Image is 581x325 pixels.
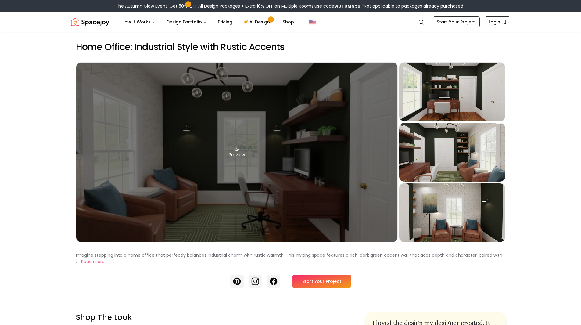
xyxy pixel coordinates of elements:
[314,3,360,9] span: Use code:
[309,18,316,26] img: United States
[76,312,354,322] h3: Shop the look
[76,252,502,265] p: Imagine stepping into a home office that perfectly balances industrial charm with rustic warmth. ...
[71,12,510,32] nav: Global
[433,16,480,27] a: Start Your Project
[485,16,510,27] a: Login
[213,16,237,28] a: Pricing
[76,63,397,242] div: Preview
[162,16,212,28] button: Design Portfolio
[360,3,465,9] span: *Not applicable to packages already purchased*
[117,16,160,28] button: How It Works
[81,258,105,265] button: Read more
[238,16,277,28] a: AI Design
[335,3,360,9] b: AUTUMN50
[117,16,299,28] nav: Main
[292,275,351,288] a: Start Your Project
[278,16,299,28] a: Shop
[71,16,109,28] a: Spacejoy
[71,16,109,28] img: Spacejoy Logo
[116,3,465,9] div: The Autumn Glow Event-Get 50% OFF All Design Packages + Extra 10% OFF on Multiple Rooms.
[76,42,505,52] h2: Home Office: Industrial Style with Rustic Accents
